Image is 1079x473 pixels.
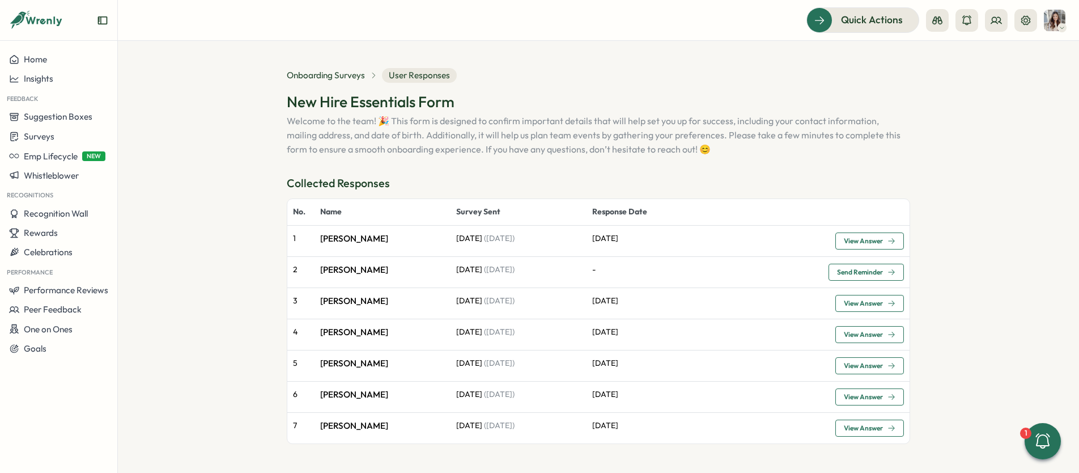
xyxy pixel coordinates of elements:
button: View Answer [835,295,904,312]
button: View Answer [835,233,904,250]
p: [PERSON_NAME] [320,264,445,276]
span: Suggestion Boxes [24,111,92,122]
img: Jalen Wilcox [1044,10,1065,31]
span: View Answer [844,300,883,307]
span: ( [DATE] ) [482,264,515,274]
td: 3 [287,288,315,319]
span: View Answer [844,394,883,400]
span: Rewards [24,227,58,238]
td: 1 [287,226,315,256]
span: View Answer [844,331,883,338]
span: Peer Feedback [24,304,82,315]
span: ( [DATE] ) [482,327,515,337]
h3: Collected Responses [287,175,910,192]
span: ( [DATE] ) [482,233,515,243]
p: [PERSON_NAME] [320,295,445,307]
span: ( [DATE] ) [482,389,515,399]
a: Onboarding Surveys [287,69,365,82]
span: View Answer [844,425,883,432]
button: Expand sidebar [97,15,108,26]
td: [DATE] [451,381,587,412]
td: 7 [287,412,315,444]
td: [DATE] [451,226,587,256]
span: View Answer [844,362,883,369]
span: Whistleblower [24,170,79,181]
span: ( [DATE] ) [482,420,515,430]
td: 4 [287,319,315,350]
span: ( [DATE] ) [482,295,515,306]
td: 2 [287,256,315,288]
p: [DATE] [592,357,824,370]
span: Insights [24,73,53,84]
button: 1 [1025,423,1061,459]
p: [PERSON_NAME] [320,388,445,401]
th: Name [315,199,451,226]
span: Send Reminder [837,269,883,276]
td: [DATE] [451,412,587,444]
span: Goals [24,343,46,354]
h1: New Hire Essentials Form [287,92,910,112]
button: View Answer [835,388,904,406]
p: [DATE] [592,326,824,339]
p: [DATE] [592,295,824,307]
button: View Answer [835,326,904,343]
span: User Responses [382,68,457,83]
p: [PERSON_NAME] [320,326,445,339]
span: Emp Lifecycle [24,151,78,162]
p: [DATE] [592,233,824,245]
span: Home [24,54,47,65]
span: Quick Actions [841,12,903,27]
td: [DATE] [451,256,587,288]
td: [DATE] [451,350,587,381]
td: 5 [287,350,315,381]
span: ( [DATE] ) [482,358,515,368]
p: - [592,264,817,276]
p: [PERSON_NAME] [320,420,445,432]
span: Surveys [24,131,54,142]
div: 1 [1020,428,1031,439]
th: Survey Sent [451,199,587,226]
button: View Answer [835,420,904,437]
th: Response Date [587,199,819,226]
p: Welcome to the team! 🎉 This form is designed to confirm important details that will help set you ... [287,114,910,156]
span: Recognition Wall [24,208,88,219]
p: [PERSON_NAME] [320,233,445,245]
span: One on Ones [24,324,73,335]
p: [PERSON_NAME] [320,357,445,370]
span: Celebrations [24,247,73,257]
button: Send Reminder [829,264,904,281]
span: View Answer [844,238,883,244]
p: [DATE] [592,420,824,432]
span: Performance Reviews [24,285,108,295]
button: View Answer [835,357,904,374]
td: 6 [287,381,315,412]
td: [DATE] [451,319,587,350]
button: Quick Actions [806,7,919,32]
p: [DATE] [592,388,824,401]
th: No. [287,199,315,226]
span: NEW [82,151,105,161]
td: [DATE] [451,288,587,319]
